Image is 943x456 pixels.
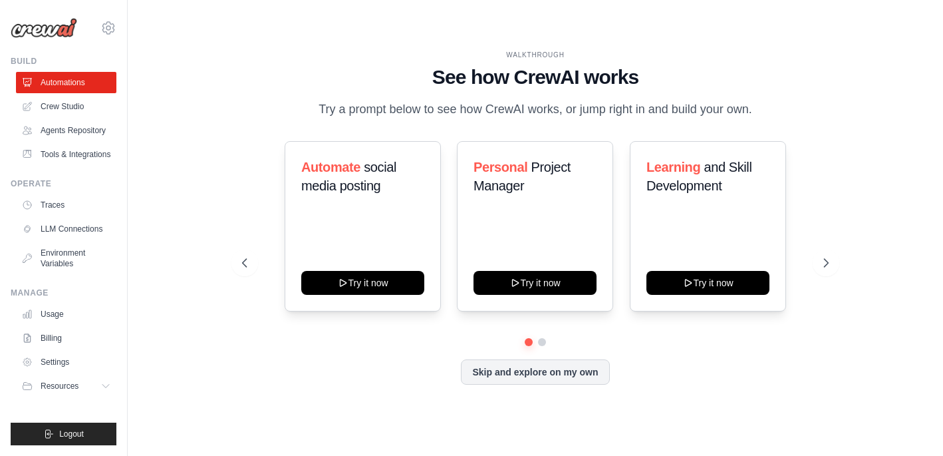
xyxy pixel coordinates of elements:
h1: See how CrewAI works [242,65,829,89]
span: Logout [59,429,84,439]
span: Automate [301,160,360,174]
a: Billing [16,328,116,349]
a: Settings [16,351,116,373]
button: Try it now [646,271,769,295]
a: Usage [16,304,116,325]
span: Resources [41,381,78,391]
a: Tools & Integrations [16,144,116,165]
button: Skip and explore on my own [461,359,609,385]
a: Environment Variables [16,242,116,274]
span: and Skill Development [646,160,751,193]
a: Agents Repository [16,120,116,141]
span: social media posting [301,160,396,193]
button: Resources [16,375,116,397]
a: Automations [16,72,116,93]
span: Project Manager [473,160,571,193]
button: Try it now [301,271,424,295]
p: Try a prompt below to see how CrewAI works, or jump right in and build your own. [312,100,759,119]
div: Operate [11,178,116,189]
button: Logout [11,423,116,445]
div: Build [11,56,116,67]
img: Logo [11,18,77,38]
button: Try it now [473,271,597,295]
div: Manage [11,288,116,298]
div: WALKTHROUGH [242,50,829,60]
a: Crew Studio [16,96,116,117]
a: Traces [16,194,116,216]
span: Learning [646,160,700,174]
a: LLM Connections [16,218,116,240]
span: Personal [473,160,527,174]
